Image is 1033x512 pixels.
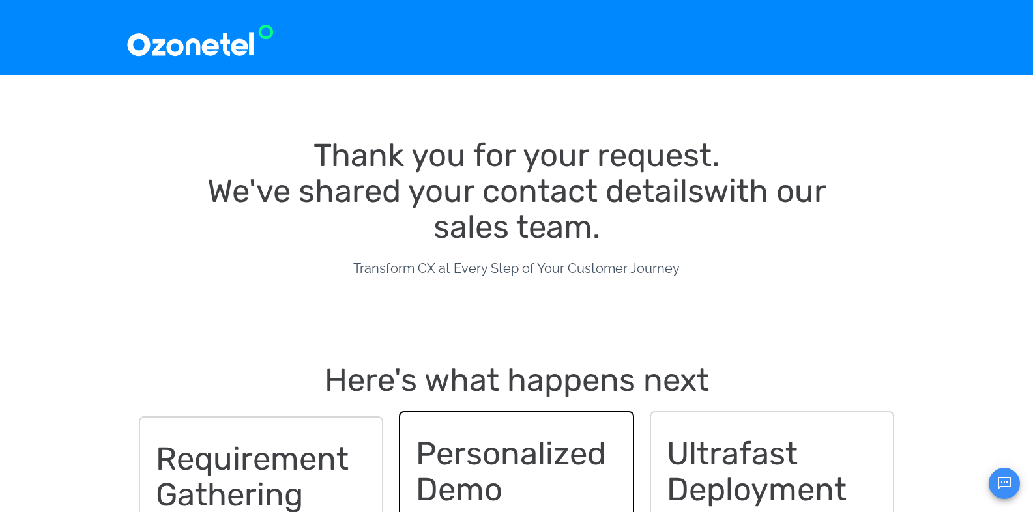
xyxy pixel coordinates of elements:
span: We've shared your contact details [207,172,703,210]
span: Transform CX at Every Step of Your Customer Journey [353,261,680,276]
span: Ultrafast Deployment [667,434,847,508]
span: Personalized Demo [416,434,614,508]
span: Thank you for your request. [313,136,720,174]
span: Here's what happens next [325,361,709,399]
button: Open chat [989,468,1020,499]
span: with our sales team. [433,172,834,246]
